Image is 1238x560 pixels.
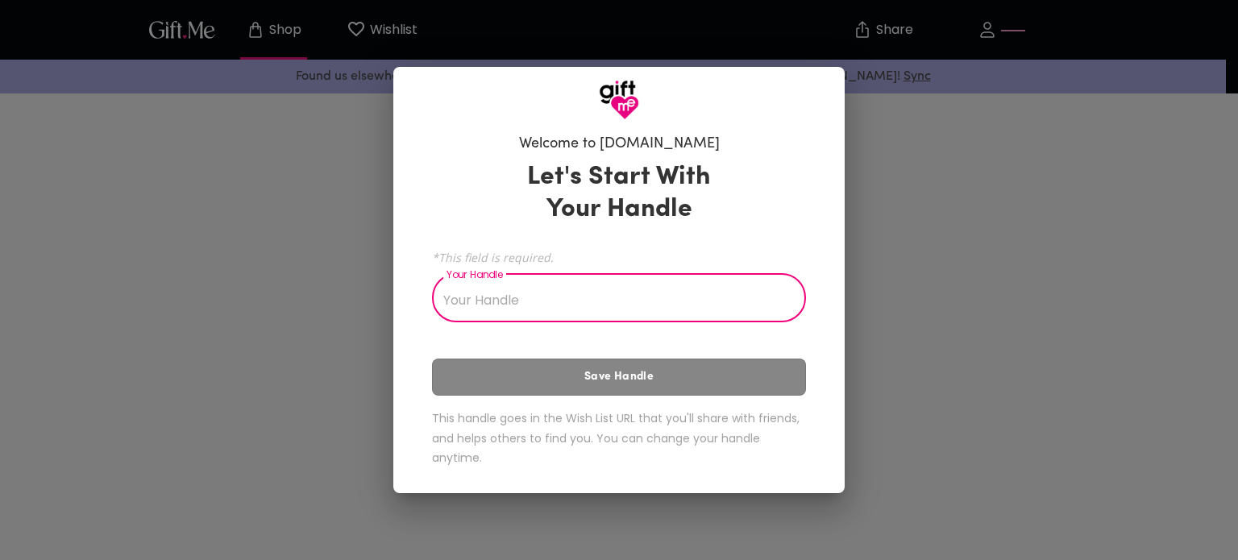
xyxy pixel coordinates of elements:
span: *This field is required. [432,250,806,265]
input: Your Handle [432,277,788,322]
img: GiftMe Logo [599,80,639,120]
h6: Welcome to [DOMAIN_NAME] [519,135,720,154]
h6: This handle goes in the Wish List URL that you'll share with friends, and helps others to find yo... [432,409,806,468]
h3: Let's Start With Your Handle [507,161,731,226]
